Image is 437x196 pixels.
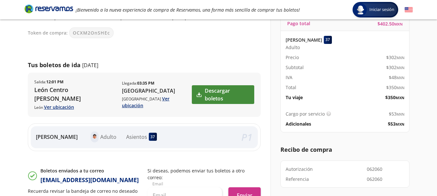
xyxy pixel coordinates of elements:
[388,120,404,127] span: $ 53
[394,22,403,26] small: MXN
[122,80,154,86] p: Llegada :
[241,130,253,144] em: P 1
[397,75,404,80] small: MXN
[25,4,73,14] i: Brand Logo
[367,176,382,182] p: 062060
[36,133,78,141] p: [PERSON_NAME]
[34,79,63,85] p: Salida :
[137,80,154,86] b: 03:35 PM
[76,7,300,13] em: ¡Bienvenido a la nueva experiencia de compra de Reservamos, una forma más sencilla de comprar tus...
[149,133,157,141] div: 37
[386,64,404,71] span: $ 302
[286,44,300,51] span: Adulto
[396,122,404,127] small: MXN
[40,167,139,174] p: Boletos enviados a tu correo
[286,176,309,182] p: Referencia
[399,159,431,190] iframe: Messagebird Livechat Widget
[397,55,404,60] small: MXN
[28,188,141,194] p: Recuerda revisar la bandeja de correo no deseado
[34,104,115,110] p: León
[280,145,410,154] p: Recibo de compra
[397,85,404,90] small: MXN
[34,86,115,103] p: León Centro [PERSON_NAME]
[25,4,73,15] a: Brand Logo
[286,54,299,61] p: Precio
[286,36,322,43] p: [PERSON_NAME]
[397,112,404,117] small: MXN
[367,166,382,172] p: 062060
[126,133,147,141] p: Asientos
[377,20,403,27] span: $ 402.50
[46,79,63,85] b: 12:01 PM
[287,20,310,27] p: Pago total
[286,74,292,81] p: IVA
[286,166,313,172] p: Autorización
[385,94,404,101] span: $ 350
[40,176,139,184] p: [EMAIL_ADDRESS][DOMAIN_NAME]
[122,95,191,109] p: [GEOGRAPHIC_DATA]
[44,104,74,110] a: Ver ubicación
[286,94,303,101] p: Tu viaje
[192,85,254,104] a: Descargar boletos
[386,54,404,61] span: $ 302
[286,110,325,117] p: Cargo por servicio
[396,95,404,100] small: MXN
[386,84,404,91] span: $ 350
[286,64,304,71] p: Subtotal
[389,110,404,117] span: $ 53
[73,29,110,36] span: OCXM2OnSHEc
[367,6,397,13] span: Iniciar sesión
[147,167,261,181] p: Si deseas, podemos enviar tus boletos a otro correo:
[100,133,116,141] p: Adulto
[286,84,296,91] p: Total
[286,120,311,127] p: Adicionales
[389,74,404,81] span: $ 48
[405,6,413,14] button: English
[28,29,68,36] p: Token de compra:
[122,87,191,95] p: [GEOGRAPHIC_DATA]
[324,36,332,44] div: 37
[82,61,98,69] p: [DATE]
[397,65,404,70] small: MXN
[28,61,81,69] p: Tus boletos de ida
